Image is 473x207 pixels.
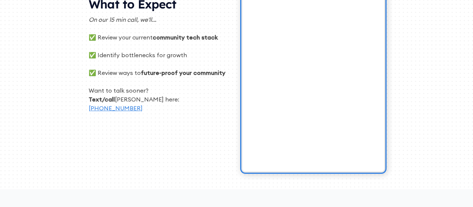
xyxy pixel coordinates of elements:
p: ‍ [89,42,231,51]
a: [PHONE_NUMBER] [89,104,143,112]
p: ‍ [89,77,231,86]
strong: Text/call [89,96,115,103]
strong: community tech stack [153,34,218,41]
p: ✅ Identify bottlenecks for growth [89,51,231,59]
em: On our 15 min call, we'll... [89,16,156,23]
p: ‍ [89,24,231,33]
p: ✅ Review ways to [89,68,231,77]
strong: future-proof your community [141,69,225,76]
p: ‍ [PERSON_NAME] here: [89,95,231,104]
p: ‍ [89,59,231,68]
p: ✅ Review your current [89,33,231,42]
p: Want to talk sooner? [89,86,231,95]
